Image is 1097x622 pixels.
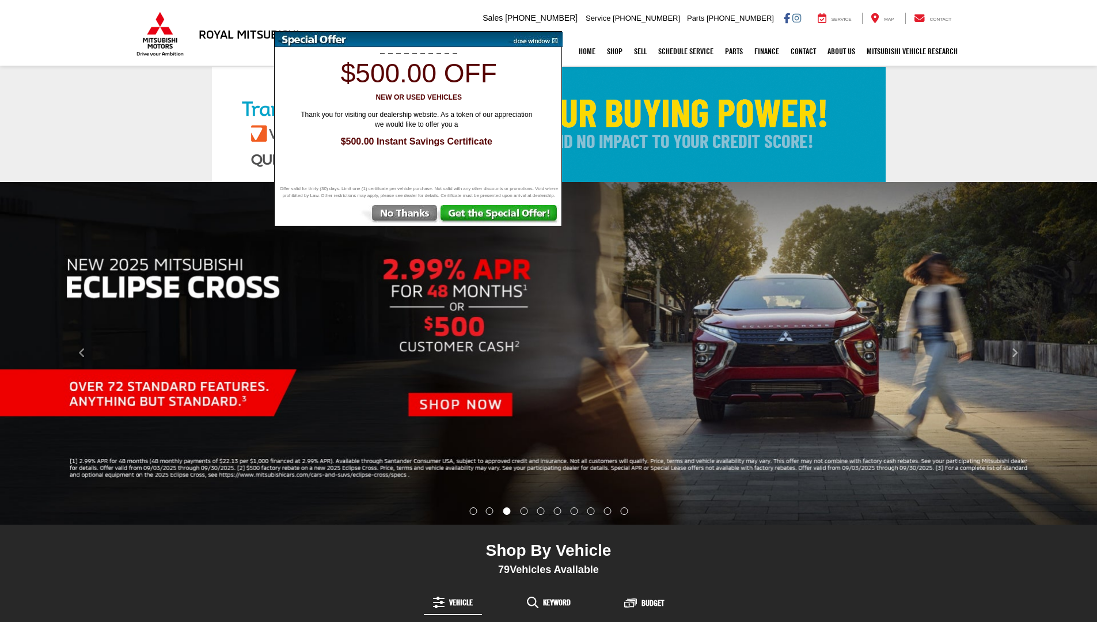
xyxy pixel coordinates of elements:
h3: Royal Mitsubishi [199,28,299,40]
span: [PHONE_NUMBER] [613,14,680,22]
img: Check Your Buying Power [212,67,886,182]
img: Mitsubishi [134,12,186,56]
li: Go to slide number 1. [469,507,477,515]
a: Finance [749,37,785,66]
a: Instagram: Click to visit our Instagram page [792,13,801,22]
span: Contact [929,17,951,22]
a: Schedule Service: Opens in a new tab [652,37,719,66]
img: close window [504,32,563,47]
a: Contact [905,13,961,24]
li: Go to slide number 9. [603,507,611,515]
span: Sales [483,13,503,22]
a: Sell [628,37,652,66]
a: Facebook: Click to visit our Facebook page [784,13,790,22]
span: Service [832,17,852,22]
a: Home [573,37,601,66]
a: Mitsubishi Vehicle Research [861,37,963,66]
a: Map [862,13,902,24]
span: 79 [498,564,510,575]
li: Go to slide number 7. [570,507,578,515]
li: Go to slide number 6. [553,507,561,515]
h1: $500.00 off [281,59,556,88]
span: Offer valid for thirty (30) days. Limit one (1) certificate per vehicle purchase. Not valid with ... [278,185,560,199]
span: Map [884,17,894,22]
li: Go to slide number 3. [503,507,511,515]
a: About Us [822,37,861,66]
div: Vehicles Available [349,563,749,576]
li: Go to slide number 8. [587,507,594,515]
span: Budget [642,599,664,607]
h3: New or Used Vehicles [281,94,556,101]
img: Special Offer [275,32,505,47]
li: Go to slide number 5. [537,507,545,515]
div: Shop By Vehicle [349,541,749,563]
span: Thank you for visiting our dealership website. As a token of our appreciation we would like to of... [293,110,540,130]
span: $500.00 Instant Savings Certificate [287,135,546,149]
span: [PHONE_NUMBER] [505,13,578,22]
li: Go to slide number 10. [620,507,628,515]
img: Get the Special Offer [439,205,561,226]
span: Parts [687,14,704,22]
a: Parts: Opens in a new tab [719,37,749,66]
span: Vehicle [449,598,473,606]
span: Keyword [543,598,571,606]
img: No Thanks, Continue to Website [359,205,439,226]
span: [PHONE_NUMBER] [707,14,774,22]
button: Click to view next picture. [932,205,1097,502]
a: Contact [785,37,822,66]
li: Go to slide number 4. [521,507,528,515]
a: Shop [601,37,628,66]
span: Service [586,14,610,22]
a: Service [809,13,860,24]
li: Go to slide number 2. [486,507,494,515]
